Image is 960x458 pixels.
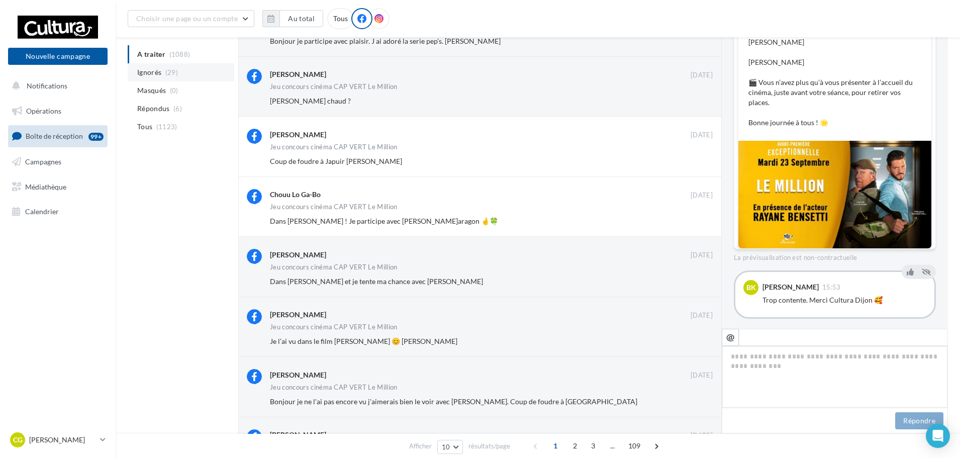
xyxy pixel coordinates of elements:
[691,191,713,200] span: [DATE]
[270,97,351,105] span: [PERSON_NAME] chaud ?
[691,251,713,260] span: [DATE]
[270,337,457,345] span: Je l’ai vu dans le film [PERSON_NAME] 😊 [PERSON_NAME]
[734,249,936,262] div: La prévisualisation est non-contractuelle
[137,85,166,96] span: Masqués
[270,217,498,225] span: Dans [PERSON_NAME] ! Je participe avec [PERSON_NAME]aragon 🤞🍀
[29,435,96,445] p: [PERSON_NAME]
[437,440,463,454] button: 10
[270,384,398,391] div: Jeu concours cinéma CAP VERT Le Million
[468,441,510,451] span: résultats/page
[270,324,398,330] div: Jeu concours cinéma CAP VERT Le Million
[726,332,735,341] i: @
[926,424,950,448] div: Open Intercom Messenger
[156,123,177,131] span: (1123)
[605,438,621,454] span: ...
[691,431,713,440] span: [DATE]
[165,68,178,76] span: (29)
[691,371,713,380] span: [DATE]
[270,277,483,286] span: Dans [PERSON_NAME] et je tente ma chance avec [PERSON_NAME]
[6,125,110,147] a: Boîte de réception99+
[442,443,450,451] span: 10
[170,86,178,95] span: (0)
[173,105,182,113] span: (6)
[762,295,926,305] div: Trop contente. Merci Cultura Dijon 🥰
[136,14,238,23] span: Choisir une page ou un compte
[270,397,637,406] span: Bonjour je ne l'ai pas encore vu j'aimerais bien le voir avec [PERSON_NAME]. Coup de foudre à [GE...
[567,438,583,454] span: 2
[26,107,61,115] span: Opérations
[547,438,563,454] span: 1
[25,207,59,216] span: Calendrier
[6,75,106,97] button: Notifications
[624,438,645,454] span: 109
[270,430,326,440] div: [PERSON_NAME]
[26,132,83,140] span: Boîte de réception
[270,69,326,79] div: [PERSON_NAME]
[270,83,398,90] div: Jeu concours cinéma CAP VERT Le Million
[8,430,108,449] a: CG [PERSON_NAME]
[270,157,402,165] span: Coup de foudre à Japuir [PERSON_NAME]
[270,250,326,260] div: [PERSON_NAME]
[270,130,326,140] div: [PERSON_NAME]
[137,104,170,114] span: Répondus
[691,71,713,80] span: [DATE]
[88,133,104,141] div: 99+
[279,10,323,27] button: Au total
[691,311,713,320] span: [DATE]
[8,48,108,65] button: Nouvelle campagne
[270,190,321,200] div: Chouu Lo Ga-Bo
[6,176,110,198] a: Médiathèque
[585,438,601,454] span: 3
[270,310,326,320] div: [PERSON_NAME]
[409,441,432,451] span: Afficher
[6,101,110,122] a: Opérations
[13,435,23,445] span: CG
[262,10,323,27] button: Au total
[746,283,756,293] span: BK
[270,144,398,150] div: Jeu concours cinéma CAP VERT Le Million
[25,157,61,166] span: Campagnes
[895,412,943,429] button: Répondre
[270,370,326,380] div: [PERSON_NAME]
[137,122,152,132] span: Tous
[722,329,739,346] button: @
[137,67,161,77] span: Ignorés
[25,182,66,191] span: Médiathèque
[6,151,110,172] a: Campagnes
[822,284,841,291] span: 15:53
[270,37,501,45] span: Bonjour je participe avec plaisir. J ai adoré la serie pep's. [PERSON_NAME]
[128,10,254,27] button: Choisir une page ou un compte
[762,284,819,291] div: [PERSON_NAME]
[270,264,398,270] div: Jeu concours cinéma CAP VERT Le Million
[27,81,67,90] span: Notifications
[270,204,398,210] div: Jeu concours cinéma CAP VERT Le Million
[6,201,110,222] a: Calendrier
[327,8,354,29] div: Tous
[691,131,713,140] span: [DATE]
